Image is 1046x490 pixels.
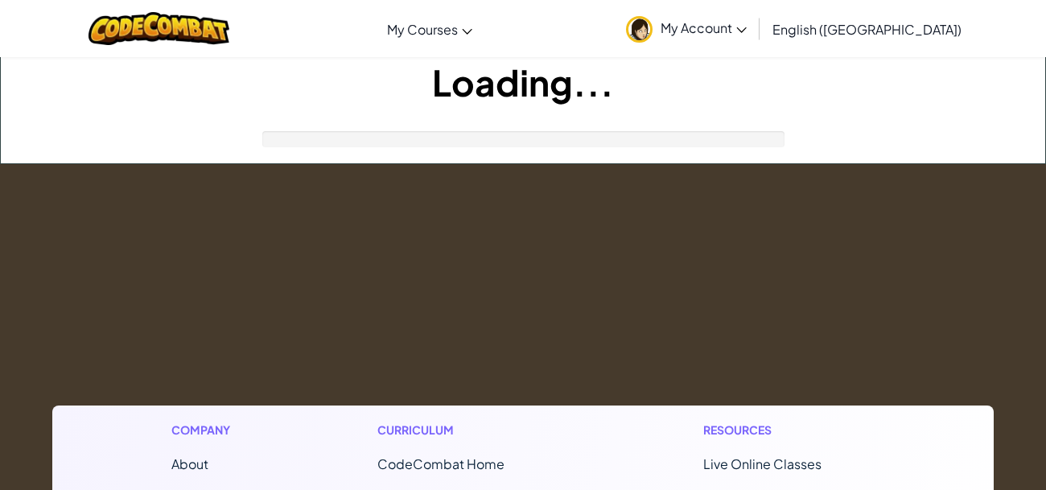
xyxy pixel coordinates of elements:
[626,16,653,43] img: avatar
[661,19,747,36] span: My Account
[379,7,480,51] a: My Courses
[764,7,970,51] a: English ([GEOGRAPHIC_DATA])
[703,455,822,472] a: Live Online Classes
[1,57,1045,107] h1: Loading...
[171,455,208,472] a: About
[387,21,458,38] span: My Courses
[89,12,229,45] img: CodeCombat logo
[618,3,755,54] a: My Account
[703,422,875,439] h1: Resources
[377,422,572,439] h1: Curriculum
[772,21,962,38] span: English ([GEOGRAPHIC_DATA])
[377,455,504,472] span: CodeCombat Home
[171,422,246,439] h1: Company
